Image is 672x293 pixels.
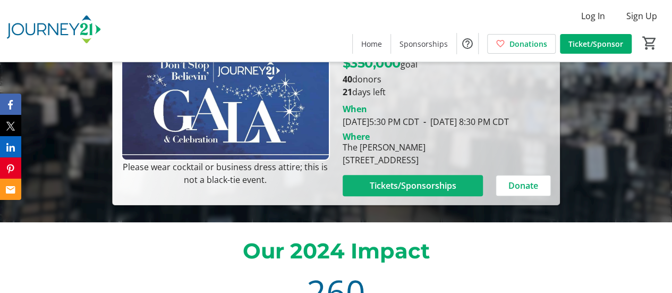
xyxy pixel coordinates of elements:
button: Sign Up [618,7,666,24]
span: Log In [581,10,605,22]
div: Where [343,132,370,141]
span: 21 [343,86,352,98]
button: Cart [640,34,659,53]
a: Ticket/Sponsor [560,34,632,54]
div: When [343,103,367,115]
b: 40 [343,73,352,85]
img: Campaign CTA Media Photo [121,43,330,161]
p: days left [343,86,551,98]
span: - [419,116,430,128]
span: Tickets/Sponsorships [369,179,456,192]
span: Donate [508,179,538,192]
img: Journey21's Logo [6,4,101,57]
p: Our 2024 Impact [125,235,547,267]
button: Donate [496,175,551,196]
p: donors [343,73,551,86]
a: Home [353,34,390,54]
span: [DATE] 5:30 PM CDT [343,116,419,128]
span: Donations [509,38,547,49]
span: Sponsorships [399,38,448,49]
span: Home [361,38,382,49]
span: Sign Up [626,10,657,22]
span: $350,000 [343,55,401,71]
a: Sponsorships [391,34,456,54]
button: Help [457,33,478,54]
p: Please wear cocktail or business dress attire; this is not a black-tie event. [121,161,330,186]
span: [DATE] 8:30 PM CDT [419,116,509,128]
div: The [PERSON_NAME] [343,141,426,154]
div: [STREET_ADDRESS] [343,154,426,166]
p: goal [343,54,418,73]
button: Tickets/Sponsorships [343,175,483,196]
a: Donations [487,34,556,54]
span: Ticket/Sponsor [568,38,623,49]
button: Log In [573,7,614,24]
